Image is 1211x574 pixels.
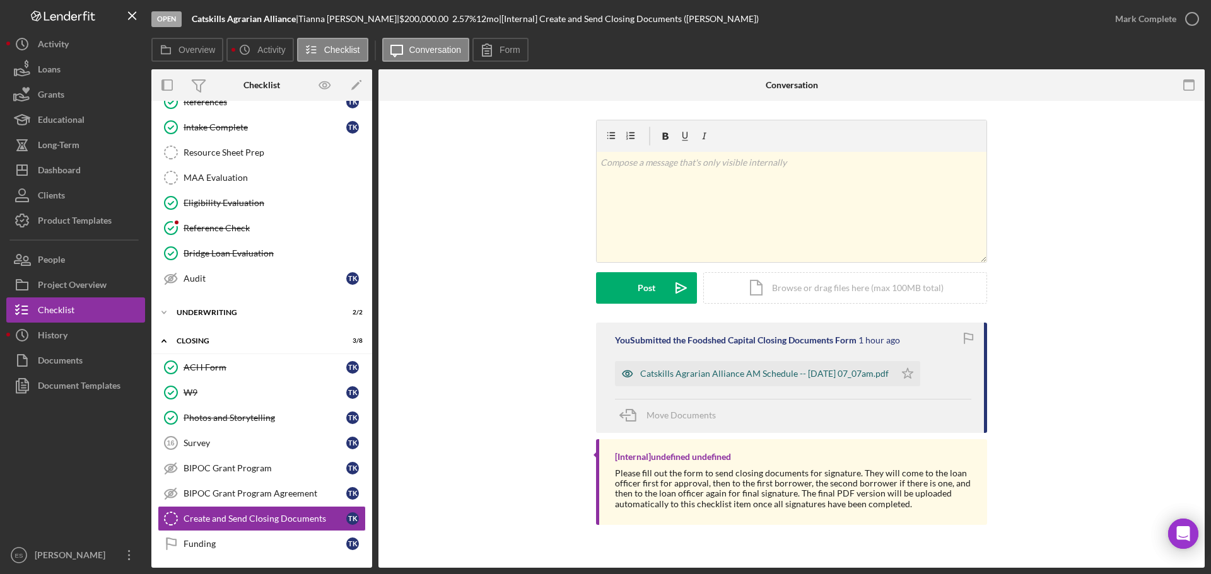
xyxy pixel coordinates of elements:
div: Checklist [38,297,74,326]
div: Resource Sheet Prep [184,147,365,158]
label: Form [500,45,520,55]
div: BIPOC Grant Program Agreement [184,488,346,498]
div: Eligibility Evaluation [184,198,365,208]
div: Mark Complete [1115,6,1176,32]
a: BIPOC Grant Program AgreementTK [158,481,366,506]
div: Post [638,272,655,304]
div: T K [346,121,359,134]
div: Open Intercom Messenger [1168,519,1198,549]
a: Grants [6,82,145,107]
button: Dashboard [6,158,145,183]
div: Photos and Storytelling [184,413,346,423]
div: Dashboard [38,158,81,186]
div: Loans [38,57,61,85]
time: 2025-08-29 11:07 [858,335,900,345]
div: T K [346,462,359,474]
button: Project Overview [6,272,145,297]
button: Checklist [6,297,145,323]
a: Photos and StorytellingTK [158,405,366,430]
a: Create and Send Closing DocumentsTK [158,506,366,531]
div: Grants [38,82,64,110]
a: Resource Sheet Prep [158,140,366,165]
div: Audit [184,273,346,284]
a: W9TK [158,380,366,405]
div: T K [346,272,359,285]
b: Catskills Agrarian Alliance [192,13,296,24]
a: Bridge Loan Evaluation [158,241,366,266]
div: T K [346,96,359,108]
text: ES [15,552,23,559]
div: History [38,323,67,351]
div: Conversation [766,80,818,90]
button: Clients [6,183,145,208]
label: Checklist [324,45,360,55]
button: Mark Complete [1103,6,1205,32]
div: Clients [38,183,65,211]
div: MAA Evaluation [184,173,365,183]
div: T K [346,537,359,550]
button: Activity [226,38,293,62]
div: 12 mo [476,14,499,24]
button: Documents [6,348,145,373]
button: Post [596,272,697,304]
div: Long-Term [38,132,79,161]
div: T K [346,437,359,449]
label: Conversation [409,45,462,55]
button: Overview [151,38,223,62]
label: Activity [257,45,285,55]
button: Loans [6,57,145,82]
div: W9 [184,387,346,398]
div: Intake Complete [184,122,346,132]
div: Closing [177,337,331,345]
div: T K [346,386,359,399]
div: Tianna [PERSON_NAME] | [298,14,399,24]
div: People [38,247,65,275]
a: Eligibility Evaluation [158,190,366,215]
button: Product Templates [6,208,145,233]
a: AuditTK [158,266,366,291]
div: T K [346,512,359,525]
div: Product Templates [38,208,112,236]
div: Funding [184,539,346,549]
div: [PERSON_NAME] [32,542,114,571]
button: Move Documents [615,399,728,431]
div: [Internal] undefined undefined [615,452,731,462]
a: Intake CompleteTK [158,115,366,140]
button: History [6,323,145,348]
div: T K [346,361,359,374]
button: Form [472,38,529,62]
label: Overview [178,45,215,55]
div: Documents [38,348,83,376]
button: Activity [6,32,145,57]
div: 3 / 8 [340,337,363,345]
div: | [Internal] Create and Send Closing Documents ([PERSON_NAME]) [499,14,759,24]
div: Activity [38,32,69,60]
div: $200,000.00 [399,14,452,24]
a: ReferencesTK [158,89,366,115]
button: ES[PERSON_NAME] [6,542,145,568]
div: Document Templates [38,373,120,401]
button: Checklist [297,38,368,62]
div: Reference Check [184,223,365,233]
div: Educational [38,107,85,135]
tspan: 16 [167,439,174,447]
div: Survey [184,438,346,448]
div: T K [346,411,359,424]
div: 2.57 % [452,14,476,24]
a: 16SurveyTK [158,430,366,456]
a: Educational [6,107,145,132]
a: ACH FormTK [158,355,366,380]
div: BIPOC Grant Program [184,463,346,473]
button: Document Templates [6,373,145,398]
div: T K [346,487,359,500]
